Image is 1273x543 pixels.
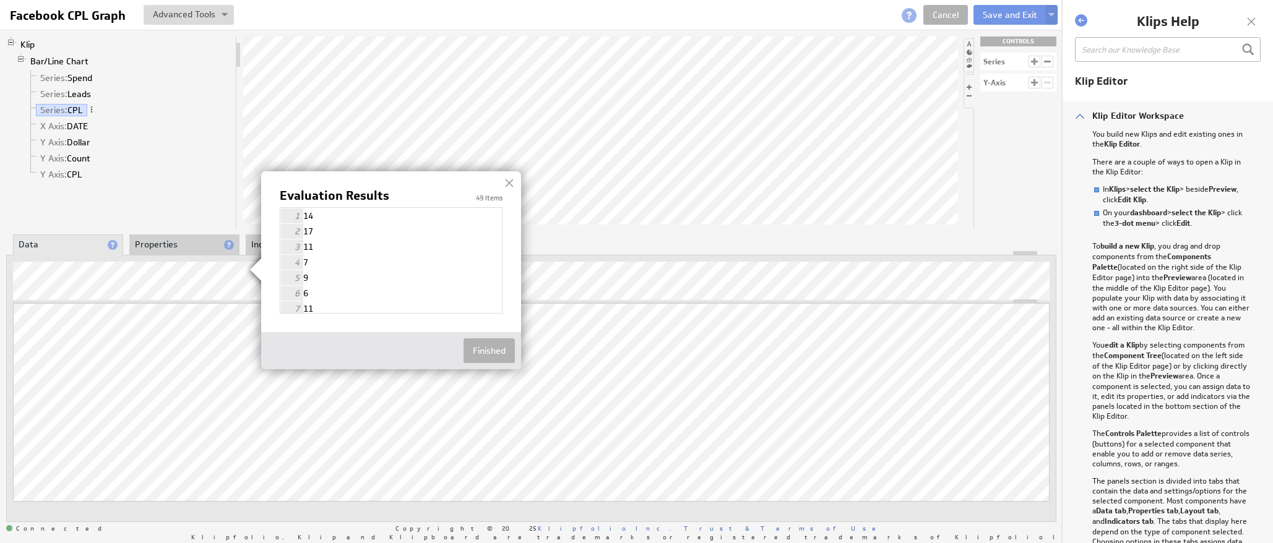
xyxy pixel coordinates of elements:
[281,239,303,254] span: 3
[464,338,515,363] button: Finished
[281,270,303,285] span: 5
[281,208,303,223] span: 1
[280,301,502,316] div: 11
[281,301,303,316] span: 7
[281,224,303,239] span: 2
[280,285,502,301] div: 6
[280,223,502,239] div: 17
[280,254,502,270] div: 7
[281,255,303,270] span: 4
[281,286,303,301] span: 6
[476,192,503,204] div: 49 Items
[280,190,503,202] h3: Evaluation Results
[280,239,502,254] div: 11
[280,270,502,285] div: 9
[280,208,502,223] div: 14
